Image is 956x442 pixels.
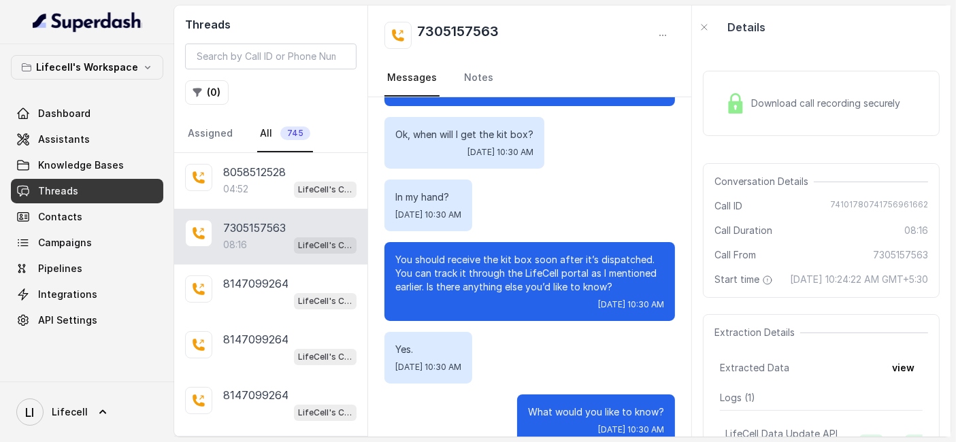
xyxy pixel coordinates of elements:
[38,236,92,250] span: Campaigns
[11,282,163,307] a: Integrations
[223,182,248,196] p: 04:52
[725,427,838,441] p: LifeCell Data Update API
[751,97,906,110] span: Download call recording securely
[714,326,800,339] span: Extraction Details
[727,19,765,35] p: Details
[223,331,289,347] p: 8147099264
[395,343,461,356] p: Yes.
[395,128,533,141] p: Ok, when will I get the kit box?
[38,184,78,198] span: Threads
[38,158,124,172] span: Knowledge Bases
[11,256,163,281] a: Pipelines
[11,393,163,431] a: Lifecell
[223,164,286,180] p: 8058512528
[384,60,440,97] a: Messages
[185,16,357,33] h2: Threads
[33,11,142,33] img: light.svg
[223,238,247,252] p: 08:16
[714,199,742,213] span: Call ID
[298,239,352,252] p: LifeCell's Call Assistant
[26,405,35,420] text: LI
[52,405,88,419] span: Lifecell
[38,210,82,224] span: Contacts
[223,275,289,292] p: 8147099264
[395,190,461,204] p: In my hand?
[720,361,789,375] span: Extracted Data
[714,248,756,262] span: Call From
[11,153,163,177] a: Knowledge Bases
[185,80,229,105] button: (0)
[461,60,496,97] a: Notes
[873,248,928,262] span: 7305157563
[714,273,776,286] span: Start time
[790,273,928,286] span: [DATE] 10:24:22 AM GMT+5:30
[11,231,163,255] a: Campaigns
[395,362,461,373] span: [DATE] 10:30 AM
[223,387,289,403] p: 8147099264
[185,116,357,152] nav: Tabs
[11,205,163,229] a: Contacts
[280,126,310,140] span: 745
[36,59,138,75] p: Lifecell's Workspace
[38,133,90,146] span: Assistants
[467,147,533,158] span: [DATE] 10:30 AM
[598,299,664,310] span: [DATE] 10:30 AM
[298,406,352,420] p: LifeCell's Call Assistant
[725,93,746,114] img: Lock Icon
[257,116,313,152] a: All745
[11,101,163,126] a: Dashboard
[38,262,82,275] span: Pipelines
[904,224,928,237] span: 08:16
[185,44,357,69] input: Search by Call ID or Phone Number
[298,183,352,197] p: LifeCell's Call Assistant
[417,22,499,49] h2: 7305157563
[298,350,352,364] p: LifeCell's Call Assistant
[11,308,163,333] a: API Settings
[38,288,97,301] span: Integrations
[830,199,928,213] span: 74101780741756961662
[714,224,772,237] span: Call Duration
[38,107,90,120] span: Dashboard
[38,313,97,327] span: API Settings
[298,294,352,308] p: LifeCell's Call Assistant
[528,405,664,419] p: What would you like to know?
[720,391,923,405] p: Logs ( 1 )
[598,424,664,435] span: [DATE] 10:30 AM
[185,116,235,152] a: Assigned
[384,60,674,97] nav: Tabs
[884,356,923,380] button: view
[11,55,163,80] button: Lifecell's Workspace
[395,253,663,294] p: You should receive the kit box soon after it’s dispatched. You can track it through the LifeCell ...
[11,179,163,203] a: Threads
[714,175,814,188] span: Conversation Details
[223,220,286,236] p: 7305157563
[11,127,163,152] a: Assistants
[395,209,461,220] span: [DATE] 10:30 AM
